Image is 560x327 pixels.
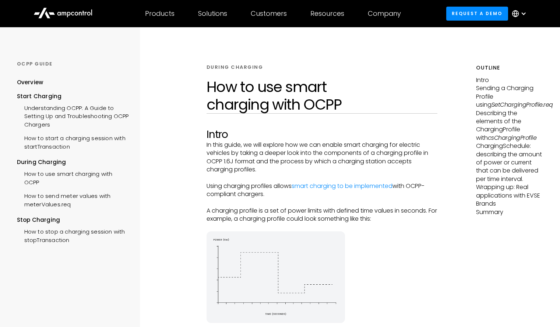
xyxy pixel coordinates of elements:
p: Sending a Charging Profile using [476,84,543,109]
a: Overview [17,78,43,92]
a: How to send meter values with meterValues.req [17,188,129,210]
a: Request a demo [446,7,508,20]
div: During Charging [17,158,129,166]
em: SetChargingProfile.req [492,100,553,109]
img: energy diagram [207,231,345,323]
em: csChargingProfile [488,134,537,142]
a: How to use smart charging with OCPP [17,166,129,188]
a: smart charging to be implemented [292,182,392,190]
div: DURING CHARGING [207,64,263,71]
p: In this guide, we will explore how we can enable smart charging for electric vehicles by taking a... [207,141,437,174]
div: OCPP GUIDE [17,61,129,67]
div: Overview [17,78,43,86]
a: How to stop a charging session with stopTransaction [17,224,129,246]
h5: Outline [476,64,543,72]
h1: How to use smart charging with OCPP [207,78,437,113]
h2: Intro [207,128,437,141]
a: Understanding OCPP: A Guide to Setting Up and Troubleshooting OCPP Chargers [17,100,129,131]
p: ‍ [207,223,437,231]
p: A charging profile is a set of power limits with defined time values in seconds. For example, a c... [207,207,437,223]
p: Describing the elements of the ChargingProfile with [476,109,543,142]
p: ‍ [207,174,437,182]
div: Stop Charging [17,216,129,224]
p: Intro [476,76,543,84]
div: Products [145,10,175,18]
p: Using charging profiles allows with OCPP-compliant chargers. [207,182,437,199]
p: Wrapping up: Real applications with EVSE Brands [476,183,543,208]
div: Company [368,10,401,18]
p: ‍ [207,199,437,207]
p: ChargingSchedule: describing the amount of power or current that can be delivered per time interval. [476,142,543,183]
div: Solutions [198,10,227,18]
div: Customers [251,10,287,18]
div: Resources [310,10,344,18]
p: Summary [476,208,543,216]
a: How to start a charging session with startTransaction [17,131,129,153]
div: Start Charging [17,92,129,100]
